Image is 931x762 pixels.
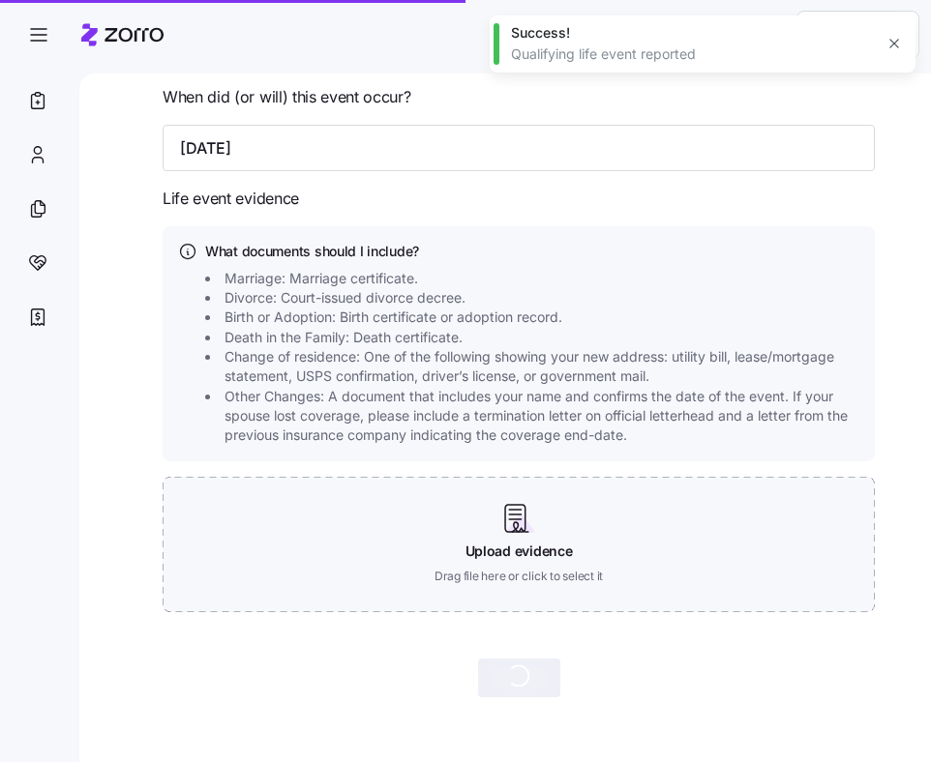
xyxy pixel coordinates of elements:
[225,308,562,327] span: Birth or Adoption: Birth certificate or adoption record.
[163,85,410,109] span: When did (or will) this event occur?
[163,187,299,211] span: Life event evidence
[225,269,418,288] span: Marriage: Marriage certificate.
[163,125,875,171] input: MM/DD/YYYY
[205,242,859,261] h4: What documents should I include?
[225,347,865,387] span: Change of residence: One of the following showing your new address: utility bill, lease/mortgage ...
[225,328,463,347] span: Death in the Family: Death certificate.
[511,44,873,64] div: Qualifying life event reported
[225,288,465,308] span: Divorce: Court-issued divorce decree.
[511,23,873,43] div: Success!
[225,387,865,446] span: Other Changes: A document that includes your name and confirms the date of the event. If your spo...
